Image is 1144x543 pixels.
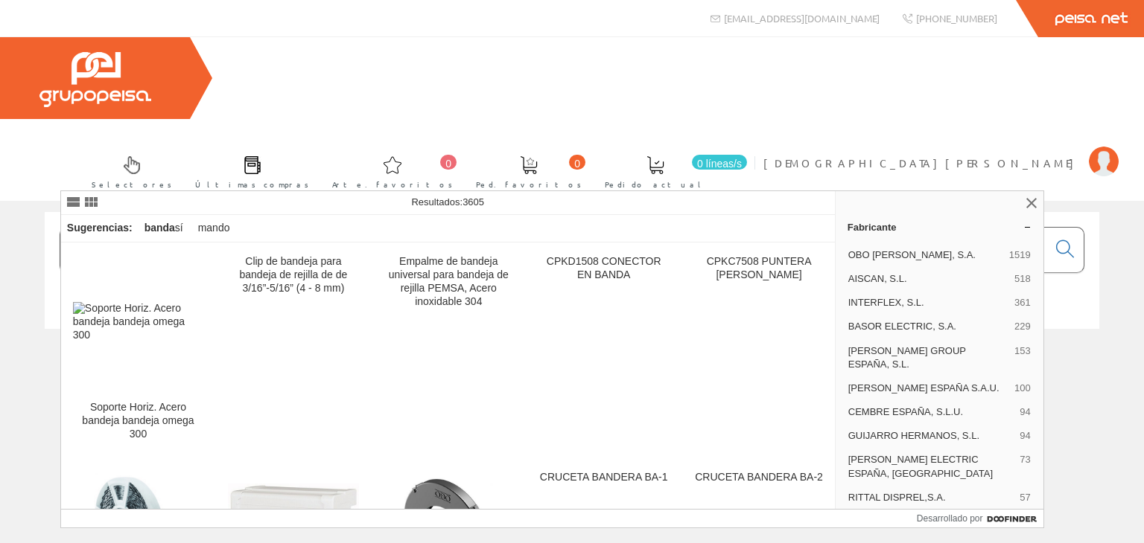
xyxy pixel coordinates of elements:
span: 518 [1014,272,1031,286]
font: Selectores [92,179,172,190]
font: Ped. favoritos [476,179,582,190]
a: CPKC7508 PUNTERA [PERSON_NAME] [681,243,836,458]
a: [DEMOGRAPHIC_DATA][PERSON_NAME] [763,144,1119,158]
span: 94 [1020,405,1030,419]
span: 361 [1014,296,1031,309]
span: 73 [1020,453,1030,480]
span: AISCAN, S.L. [848,272,1008,286]
div: Clip de bandeja para bandeja de rejilla de de 3/16”-5/16” (4 - 8 mm) [228,255,358,295]
a: Clip de bandeja para bandeja de rejilla de de 3/16”-5/16” (4 - 8 mm) [216,243,370,458]
span: [PERSON_NAME] GROUP ESPAÑA, S.L. [848,344,1008,371]
span: GUIJARRO HERMANOS, S.L. [848,429,1014,443]
div: CPKC7508 PUNTERA [PERSON_NAME] [693,255,824,282]
span: [PERSON_NAME] ESPAÑA S.A.U. [848,382,1008,395]
font: Sugerencias: [67,222,133,234]
span: 153 [1014,344,1031,371]
font: sí [175,222,183,234]
a: Selectores [77,144,179,198]
font: 0 [445,158,451,170]
span: OBO [PERSON_NAME], S.A. [848,248,1003,262]
font: banda [144,222,175,234]
font: Últimas compras [195,179,309,190]
span: 57 [1020,491,1030,504]
font: Desarrollado por [917,513,983,524]
span: 1519 [1009,248,1031,262]
div: CRUCETA BANDERA BA-2 [693,471,824,484]
a: Soporte Horiz. Acero bandeja bandeja omega 300 Soporte Horiz. Acero bandeja bandeja omega 300 [61,243,215,458]
font: mando [198,222,230,234]
span: BASOR ELECTRIC, S.A. [848,320,1008,333]
div: CPKD1508 CONECTOR EN BANDA [538,255,669,282]
a: Últimas compras [180,144,317,198]
span: 3605 [463,196,484,208]
font: 0 líneas/s [697,158,742,170]
font: 0 [574,158,580,170]
span: INTERFLEX, S.L. [848,296,1008,309]
font: [PHONE_NUMBER] [916,12,997,25]
a: Empalme de bandeja universal para bandeja de rejilla PEMSA, Acero inoxidable 304 [372,243,526,458]
font: [DEMOGRAPHIC_DATA][PERSON_NAME] [763,156,1081,170]
a: Fabricante [836,215,1043,239]
span: RITTAL DISPREL,S.A. [848,491,1014,504]
span: CEMBRE ESPAÑA, S.L.U. [848,405,1014,419]
span: 100 [1014,382,1031,395]
span: 94 [1020,429,1030,443]
div: CRUCETA BANDERA BA-1 [538,471,669,484]
img: Soporte Horiz. Acero bandeja bandeja omega 300 [73,302,203,342]
a: CPKD1508 CONECTOR EN BANDA [527,243,681,458]
span: 229 [1014,320,1031,333]
a: Desarrollado por [917,510,1043,527]
img: Grupo Peisa [39,52,151,107]
font: Pedido actual [605,179,706,190]
font: Arte. favoritos [332,179,453,190]
div: Soporte Horiz. Acero bandeja bandeja omega 300 [73,401,203,441]
font: [EMAIL_ADDRESS][DOMAIN_NAME] [724,12,880,25]
span: [PERSON_NAME] ELECTRIC ESPAÑA, [GEOGRAPHIC_DATA] [848,453,1014,480]
span: Resultados: [411,196,484,208]
div: Empalme de bandeja universal para bandeja de rejilla PEMSA, Acero inoxidable 304 [384,255,514,309]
